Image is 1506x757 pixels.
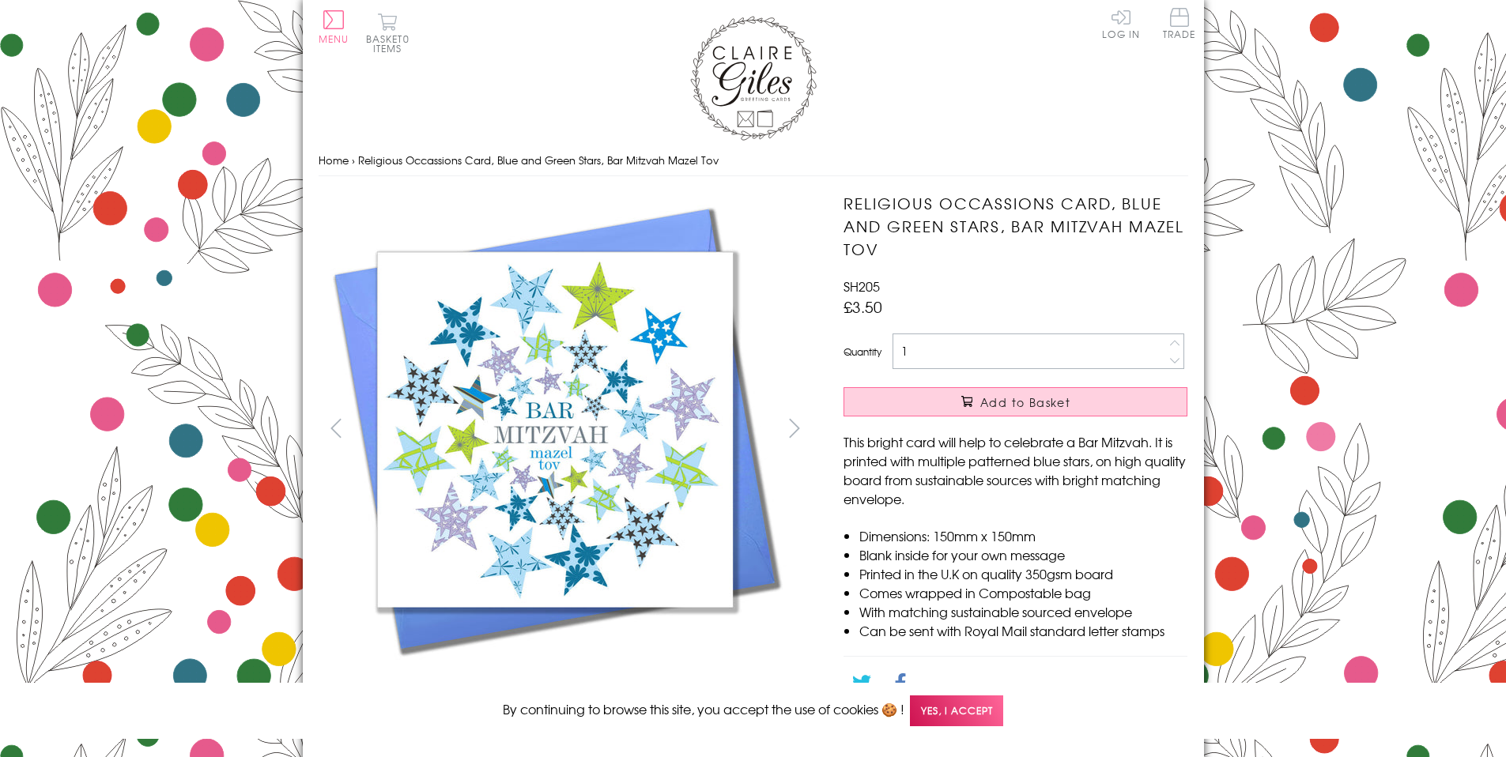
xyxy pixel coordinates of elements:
button: Basket0 items [366,13,410,53]
li: Comes wrapped in Compostable bag [859,583,1187,602]
p: This bright card will help to celebrate a Bar Mitzvah. It is printed with multiple patterned blue... [844,432,1187,508]
img: Claire Giles Greetings Cards [690,16,817,141]
li: With matching sustainable sourced envelope [859,602,1187,621]
li: Dimensions: 150mm x 150mm [859,526,1187,545]
a: Home [319,153,349,168]
li: Can be sent with Royal Mail standard letter stamps [859,621,1187,640]
li: Blank inside for your own message [859,545,1187,564]
h1: Religious Occassions Card, Blue and Green Stars, Bar Mitzvah Mazel Tov [844,192,1187,260]
span: Yes, I accept [910,695,1003,726]
nav: breadcrumbs [319,145,1188,177]
span: Religious Occassions Card, Blue and Green Stars, Bar Mitzvah Mazel Tov [358,153,719,168]
span: Add to Basket [980,394,1070,410]
span: 0 items [373,32,410,55]
button: Menu [319,10,349,43]
label: Quantity [844,345,881,359]
img: Religious Occassions Card, Blue and Green Stars, Bar Mitzvah Mazel Tov [319,192,793,666]
span: SH205 [844,277,880,296]
span: £3.50 [844,296,882,318]
li: Printed in the U.K on quality 350gsm board [859,564,1187,583]
span: › [352,153,355,168]
a: Trade [1163,8,1196,42]
a: Log In [1102,8,1140,39]
span: Menu [319,32,349,46]
span: Trade [1163,8,1196,39]
button: Add to Basket [844,387,1187,416]
button: prev [319,410,354,446]
button: next [776,410,812,446]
